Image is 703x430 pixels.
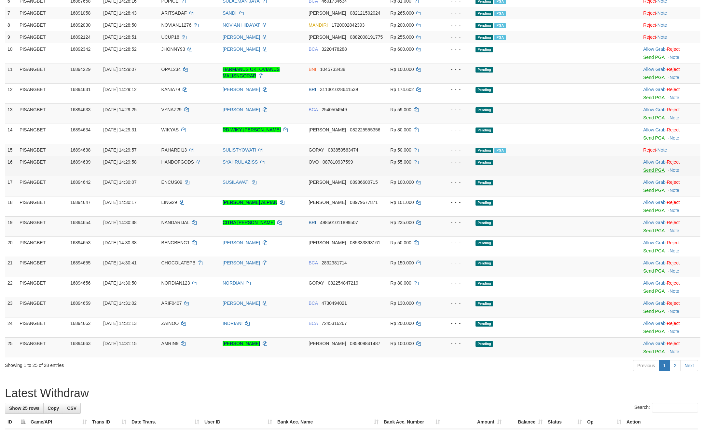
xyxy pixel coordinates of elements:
[669,349,679,354] a: Note
[202,416,275,428] th: User ID: activate to sort column ascending
[643,329,664,334] a: Send PGA
[476,35,493,40] span: Pending
[309,147,324,153] span: GOPAY
[669,55,679,60] a: Note
[641,257,700,277] td: ·
[667,107,680,112] a: Reject
[103,260,136,265] span: [DATE] 14:30:41
[17,236,68,257] td: PISANGBET
[476,11,493,16] span: Pending
[5,176,17,196] td: 17
[381,416,443,428] th: Bank Acc. Number: activate to sort column ascending
[643,180,665,185] a: Allow Grab
[669,289,679,294] a: Note
[643,159,665,165] a: Allow Grab
[643,301,665,306] a: Allow Grab
[641,7,700,19] td: ·
[309,260,318,265] span: BCA
[641,236,700,257] td: ·
[441,34,470,40] div: - - -
[669,188,679,193] a: Note
[494,35,506,40] span: Marked by avkedw
[161,159,194,165] span: HANDOFGODS
[332,22,365,28] span: Copy 1720002842393 to clipboard
[476,220,493,226] span: Pending
[309,200,346,205] span: [PERSON_NAME]
[643,309,664,314] a: Send PGA
[643,268,664,274] a: Send PGA
[103,159,136,165] span: [DATE] 14:29:58
[90,416,129,428] th: Trans ID: activate to sort column ascending
[643,159,667,165] span: ·
[669,115,679,120] a: Note
[275,416,381,428] th: Bank Acc. Name: activate to sort column ascending
[643,200,665,205] a: Allow Grab
[390,47,414,52] span: Rp 600.000
[476,240,493,246] span: Pending
[17,196,68,216] td: PISANGBET
[70,34,90,40] span: 16892124
[641,31,700,43] td: ·
[643,47,667,52] span: ·
[320,220,358,225] span: Copy 498501011899507 to clipboard
[223,47,260,52] a: [PERSON_NAME]
[161,67,181,72] span: OPA1234
[223,10,237,16] a: SANDI
[441,22,470,28] div: - - -
[309,22,328,28] span: MANDIRI
[17,176,68,196] td: PISANGBET
[70,159,90,165] span: 16894639
[70,87,90,92] span: 16894631
[441,260,470,266] div: - - -
[70,240,90,245] span: 16894653
[659,360,670,371] a: 1
[5,63,17,83] td: 11
[17,43,68,63] td: PISANGBET
[309,47,318,52] span: BCA
[223,127,281,132] a: RD WIKY [PERSON_NAME]
[223,280,244,286] a: NORDIAN
[657,34,667,40] a: Note
[643,115,664,120] a: Send PGA
[667,67,680,72] a: Reject
[309,127,346,132] span: [PERSON_NAME]
[643,107,665,112] a: Allow Grab
[390,127,411,132] span: Rp 80.000
[70,147,90,153] span: 16894638
[667,260,680,265] a: Reject
[5,43,17,63] td: 10
[309,159,319,165] span: OVO
[667,341,680,346] a: Reject
[350,34,383,40] span: Copy 0882008191775 to clipboard
[641,216,700,236] td: ·
[643,75,664,80] a: Send PGA
[322,47,347,52] span: Copy 3220478288 to clipboard
[667,159,680,165] a: Reject
[643,260,665,265] a: Allow Grab
[643,107,667,112] span: ·
[5,31,17,43] td: 9
[70,260,90,265] span: 16894655
[643,22,656,28] a: Reject
[669,329,679,334] a: Note
[643,55,664,60] a: Send PGA
[643,289,664,294] a: Send PGA
[667,127,680,132] a: Reject
[680,360,698,371] a: Next
[350,180,378,185] span: Copy 08986600715 to clipboard
[633,360,659,371] a: Previous
[669,95,679,100] a: Note
[5,19,17,31] td: 8
[309,87,316,92] span: BRI
[641,19,700,31] td: ·
[643,147,656,153] a: Reject
[161,34,179,40] span: UCUP18
[476,128,493,133] span: Pending
[309,180,346,185] span: [PERSON_NAME]
[476,47,493,52] span: Pending
[161,200,177,205] span: LING29
[667,180,680,185] a: Reject
[390,200,414,205] span: Rp 101.000
[667,47,680,52] a: Reject
[643,67,667,72] span: ·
